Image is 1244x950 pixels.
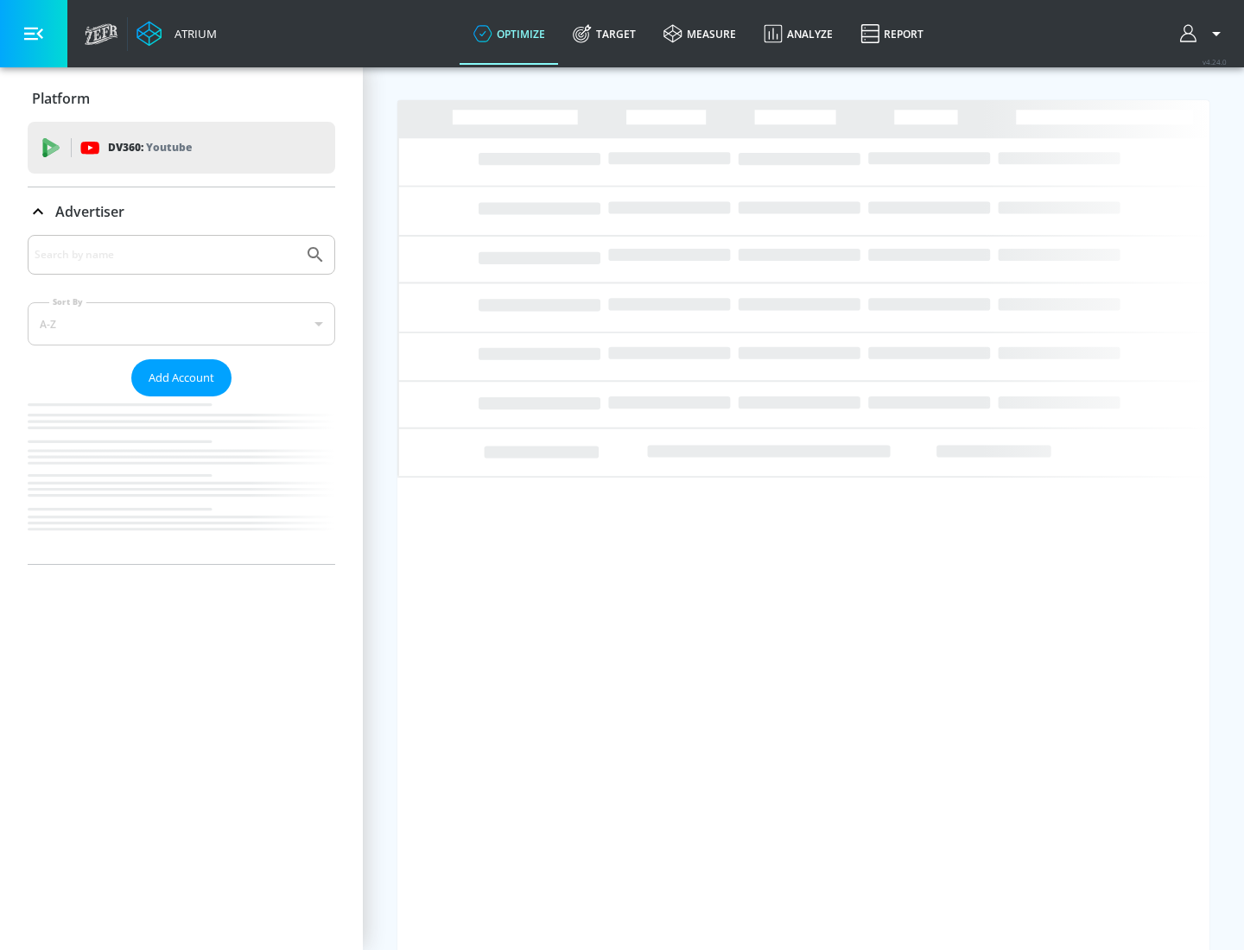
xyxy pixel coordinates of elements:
[28,122,335,174] div: DV360: Youtube
[28,235,335,564] div: Advertiser
[146,138,192,156] p: Youtube
[35,244,296,266] input: Search by name
[108,138,192,157] p: DV360:
[131,359,232,396] button: Add Account
[750,3,847,65] a: Analyze
[460,3,559,65] a: optimize
[136,21,217,47] a: Atrium
[28,302,335,345] div: A-Z
[1203,57,1227,66] span: v 4.24.0
[149,368,214,388] span: Add Account
[650,3,750,65] a: measure
[28,396,335,564] nav: list of Advertiser
[168,26,217,41] div: Atrium
[28,74,335,123] div: Platform
[55,202,124,221] p: Advertiser
[847,3,937,65] a: Report
[559,3,650,65] a: Target
[32,89,90,108] p: Platform
[49,296,86,307] label: Sort By
[28,187,335,236] div: Advertiser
